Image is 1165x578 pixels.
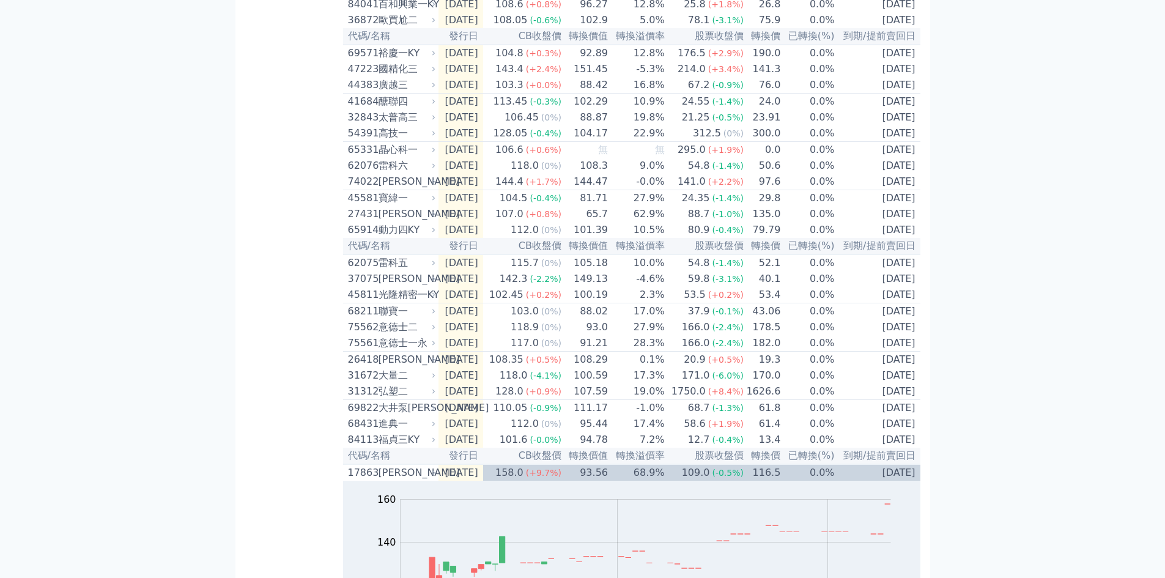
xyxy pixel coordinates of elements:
div: 1750.0 [669,384,708,399]
td: [DATE] [438,319,483,335]
div: 113.45 [490,94,530,109]
td: [DATE] [835,287,920,303]
td: [DATE] [438,206,483,222]
span: (-1.4%) [712,97,744,106]
div: 103.3 [493,78,526,92]
th: 代碼/名稱 [343,28,438,45]
td: [DATE] [835,125,920,142]
span: (0%) [541,161,561,171]
td: [DATE] [438,383,483,400]
td: 0.0% [781,400,835,417]
td: [DATE] [438,61,483,77]
span: (0%) [541,225,561,235]
div: 36872 [348,13,375,28]
div: 廣越三 [379,78,434,92]
td: 0.0% [781,335,835,352]
span: (-0.3%) [530,97,561,106]
span: (0%) [541,338,561,348]
div: 37075 [348,272,375,286]
div: 312.5 [690,126,723,141]
td: 100.19 [562,287,608,303]
span: (0%) [541,322,561,332]
td: 0.0% [781,174,835,190]
span: (+0.6%) [526,145,561,155]
td: [DATE] [835,222,920,238]
td: 19.8% [608,109,665,125]
span: (-0.9%) [712,80,744,90]
div: 45811 [348,287,375,302]
td: 108.29 [562,352,608,368]
div: 106.45 [502,110,541,125]
td: 88.87 [562,109,608,125]
div: 47223 [348,62,375,76]
th: 股票收盤價 [665,28,744,45]
td: [DATE] [835,77,920,94]
td: [DATE] [438,190,483,207]
span: (0%) [541,258,561,268]
div: 雷科五 [379,256,434,270]
td: -0.0% [608,174,665,190]
div: 108.05 [490,13,530,28]
div: 歐買尬二 [379,13,434,28]
td: 2.3% [608,287,665,303]
span: (-1.4%) [712,193,744,203]
td: 0.0% [781,158,835,174]
td: 88.02 [562,303,608,320]
th: 股票收盤價 [665,238,744,254]
div: 143.4 [493,62,526,76]
div: 國精化三 [379,62,434,76]
th: 到期/提前賣回日 [835,238,920,254]
div: 光隆精密一KY [379,287,434,302]
td: 135.0 [744,206,781,222]
td: 107.59 [562,383,608,400]
div: 意德士二 [379,320,434,335]
td: 91.21 [562,335,608,352]
div: [PERSON_NAME] [379,272,434,286]
td: 0.0% [781,109,835,125]
span: (-1.4%) [712,258,744,268]
td: [DATE] [835,109,920,125]
td: 0.0% [781,222,835,238]
td: [DATE] [438,45,483,61]
div: 141.0 [675,174,708,189]
div: 106.6 [493,143,526,157]
div: 78.1 [686,13,712,28]
div: [PERSON_NAME] [379,352,434,367]
td: [DATE] [438,109,483,125]
td: [DATE] [438,254,483,271]
span: (+2.4%) [526,64,561,74]
span: (0%) [723,128,744,138]
td: -4.6% [608,271,665,287]
td: 97.6 [744,174,781,190]
td: [DATE] [438,287,483,303]
td: [DATE] [438,271,483,287]
div: 54.8 [686,256,712,270]
span: (-2.4%) [712,322,744,332]
td: 0.0% [781,368,835,383]
td: [DATE] [835,319,920,335]
span: (-1.4%) [712,161,744,171]
div: 雷科六 [379,158,434,173]
div: 144.4 [493,174,526,189]
span: (0%) [541,113,561,122]
td: 79.79 [744,222,781,238]
td: 81.71 [562,190,608,207]
td: [DATE] [438,12,483,28]
th: 已轉換(%) [781,238,835,254]
span: (-0.4%) [530,193,561,203]
td: 0.0% [781,287,835,303]
span: (+0.5%) [708,355,744,365]
td: -1.0% [608,400,665,417]
div: 24.55 [679,94,712,109]
td: [DATE] [835,368,920,383]
td: 182.0 [744,335,781,352]
td: 61.8 [744,400,781,417]
td: 75.9 [744,12,781,28]
td: [DATE] [835,303,920,320]
td: [DATE] [835,61,920,77]
span: (+0.2%) [708,290,744,300]
div: 103.0 [508,304,541,319]
td: [DATE] [438,352,483,368]
th: CB收盤價 [483,28,562,45]
td: 5.0% [608,12,665,28]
